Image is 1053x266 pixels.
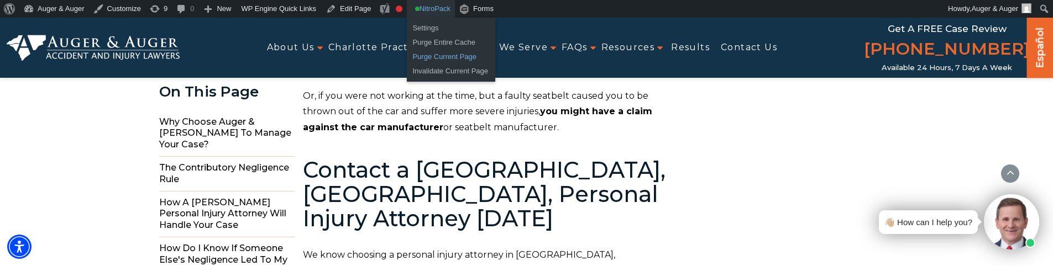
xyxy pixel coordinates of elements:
a: Charlotte Practice Areas [328,35,454,60]
span: Get a FREE Case Review [888,23,1007,34]
img: Intaker widget Avatar [984,194,1039,249]
a: Contact Us [721,35,777,60]
a: Areas We Serve [468,35,548,60]
a: Español [1031,17,1049,75]
a: Resources [601,35,655,60]
a: Results [671,35,710,60]
div: Accessibility Menu [7,235,32,259]
span: The Contributory Negligence Rule [159,157,295,191]
span: Why Choose Auger & [PERSON_NAME] to Manage Your Case? [159,111,295,157]
a: Invalidate Current Page [407,64,495,78]
div: On This Page [159,84,295,100]
a: [PHONE_NUMBER] [864,37,1030,63]
a: Settings [407,21,495,35]
p: Or, if you were not working at the time, but a faulty seatbelt caused you to be thrown out of the... [303,88,674,136]
a: Purge Current Page [407,50,495,64]
span: Auger & Auger [971,4,1018,13]
span: Available 24 Hours, 7 Days a Week [882,63,1012,72]
h2: Contact a [GEOGRAPHIC_DATA], [GEOGRAPHIC_DATA], Personal Injury Attorney [DATE] [303,158,674,231]
div: 👋🏼 How can I help you? [884,215,972,230]
a: FAQs [562,35,588,60]
img: Auger & Auger Accident and Injury Lawyers Logo [7,35,180,61]
button: scroll to up [1000,164,1020,183]
span: How a [PERSON_NAME] Personal Injury Attorney Will Handle Your Case [159,191,295,237]
a: Purge Entire Cache [407,35,495,50]
div: Focus keyphrase not set [396,6,402,12]
a: About Us [267,35,315,60]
